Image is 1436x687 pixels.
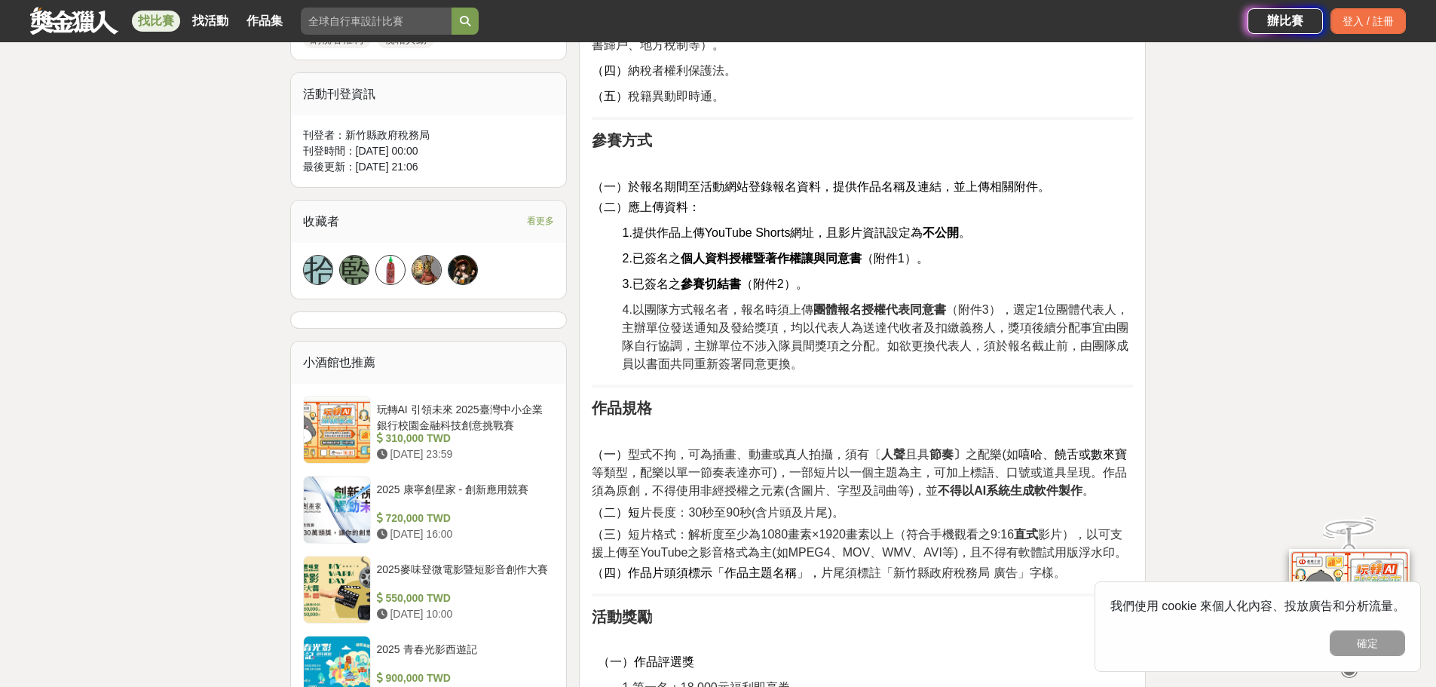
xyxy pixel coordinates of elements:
a: 2025 康寧創星家 - 創新應用競賽 720,000 TWD [DATE] 16:00 [303,476,555,544]
a: 拾 [303,255,333,285]
strong: 不公開 [923,226,959,239]
div: 2025麥味登微電影暨短影音創作大賽 [377,562,549,590]
strong: 節奏〕 [929,448,966,461]
a: Avatar [412,255,442,285]
span: 型式不拘，可為插畫、動畫或真人拍攝，須有〔 且具 之配樂(如 [628,448,1018,461]
span: （三） [592,528,628,541]
span: 收藏者 [303,215,339,228]
div: 刊登者： 新竹縣政府稅務局 [303,127,555,143]
div: 小酒館也推薦 [291,342,567,384]
a: 辦比賽 [1248,8,1323,34]
span: （二）短 [592,506,640,519]
div: 玩轉AI 引領未來 2025臺灣中小企業銀行校園金融科技創意挑戰賽 [377,402,549,431]
img: d2146d9a-e6f6-4337-9592-8cefde37ba6b.png [1289,546,1410,646]
a: Avatar [375,255,406,285]
div: 900,000 TWD [377,670,549,686]
span: 2.已簽名之 （附件1）。 [622,252,928,265]
div: 刊登時間： [DATE] 00:00 [303,143,555,159]
span: 稅籍異動即時通。 [628,90,724,103]
span: 4.以團隊方式報名者，報名時須上傳 （附件3），選定1位團體代表人，主辦單位發送通知及發給獎項，均以代表人為送達代收者及扣繳義務人，獎項後續分配事宜由團隊自行協調，主辦單位不涉入隊員間獎項之分配... [622,303,1128,370]
span: 片尾須標註「新竹縣政府稅務局 廣告」字樣。 [821,566,1065,579]
span: 房屋稅2.0、自用住宅優惠稅率或其他地方稅相關主題（開徵訊息、節稅資訊、使用牌照稅繳款書歸戶、地方稅制等）。 [592,20,1127,51]
span: （一）於報名期間至活動網站登錄報名資料，提供作品名稱及連結，並上傳相關附件。 [592,180,1050,193]
div: 310,000 TWD [377,431,549,446]
div: 2025 康寧創星家 - 創新應用競賽 [377,482,549,511]
span: 我們使用 cookie 來個人化內容、投放廣告和分析流量。 [1110,600,1405,612]
img: Avatar [449,256,477,284]
div: 550,000 TWD [377,590,549,606]
span: （二）應上傳資料： [592,201,700,213]
div: [DATE] 16:00 [377,526,549,542]
div: 2025 青春光影西遊記 [377,642,549,670]
a: 玩轉AI 引領未來 2025臺灣中小企業銀行校園金融科技創意挑戰賽 310,000 TWD [DATE] 23:59 [303,396,555,464]
img: Avatar [376,256,405,284]
div: 活動刊登資訊 [291,73,567,115]
div: [DATE] 23:59 [377,446,549,462]
span: 等類型，配樂以單一節奏表達亦可)，一部短片以一個主題為主，可加上標語、口號或道具呈現。作品須為原創，不得使用非經授權之元素(含圖片、字型及詞曲等)，並 。 [592,466,1126,497]
span: 納稅者權利保護法。 [628,64,736,77]
strong: 參賽切結書 [681,278,741,290]
span: 解析度至少為1080畫素×1920畫素以上（符合手機觀看之9:16 影片）， [688,528,1086,541]
div: 最後更新： [DATE] 21:06 [303,159,555,175]
a: 找活動 [186,11,234,32]
div: [DATE] 10:00 [377,606,549,622]
span: （四）作品片頭須標示「作品主題名稱」， [592,566,821,579]
div: 登入 / 註冊 [1330,8,1406,34]
span: 3.已簽名之 （附件2）。 [622,278,807,290]
strong: 作品規格 [592,400,652,416]
strong: 團體報名授權代表同意書 [813,303,946,316]
span: 1.提供作品上傳YouTube Shorts網址，且影片資訊設定為 。 [622,226,971,239]
span: （四） [592,64,628,77]
img: Avatar [412,256,441,284]
input: 全球自行車設計比賽 [301,8,452,35]
a: 2025麥味登微電影暨短影音創作大賽 550,000 TWD [DATE] 10:00 [303,556,555,624]
span: （一）作品評選獎 [598,655,694,668]
strong: 不得以AI系統生成軟件製作 [938,484,1082,497]
a: 找比賽 [132,11,180,32]
span: 片長度：30秒至90秒(含片頭及片尾)。 [640,506,844,519]
span: 以可支援上傳至YouTube之影音格式為主(如MPEG4、MOV、WMV、AVI等)，且不得有軟體試用版浮水印。 [592,528,1127,559]
strong: 參賽方式 [592,132,652,149]
strong: 直式 [1014,528,1038,541]
span: 看更多 [527,213,554,229]
span: （一） [592,448,628,461]
span: （五） [592,90,628,103]
strong: 活動獎勵 [592,609,652,625]
div: 720,000 TWD [377,511,549,526]
a: 作品集 [240,11,289,32]
strong: 人聲 [881,448,905,461]
strong: 個人資料授權暨著作權讓與同意書 [681,252,862,265]
a: 藍 [339,255,369,285]
span: 嘻哈、饒舌或數來寶 [1018,448,1127,461]
button: 確定 [1330,630,1405,656]
a: Avatar [448,255,478,285]
span: 短片格式： [628,528,688,541]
